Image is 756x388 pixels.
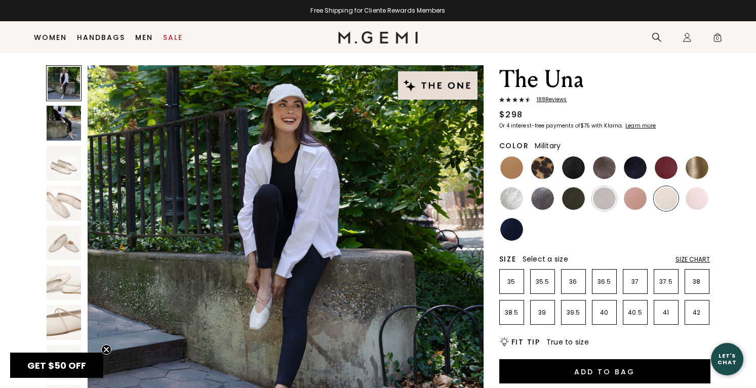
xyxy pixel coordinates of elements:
p: 38 [685,278,709,286]
a: Learn more [624,123,656,129]
img: Antique Rose [624,187,647,210]
img: The Una [47,226,82,261]
p: 36 [562,278,585,286]
img: The One tag [398,71,477,100]
img: Chocolate [593,187,616,210]
img: Leopard Print [531,156,554,179]
p: 42 [685,309,709,317]
p: 37 [623,278,647,286]
a: 188Reviews [499,97,710,105]
img: Midnight Blue [624,156,647,179]
img: The Una [47,266,82,300]
img: The Una [47,345,82,380]
div: Let's Chat [711,353,743,365]
p: 39 [531,309,554,317]
img: Burgundy [655,156,678,179]
h1: The Una [499,65,710,94]
p: 36.5 [592,278,616,286]
span: True to size [546,337,589,347]
klarna-placement-style-body: Or 4 interest-free payments of [499,122,580,130]
img: Navy [500,218,523,241]
img: Ecru [655,187,678,210]
div: Size Chart [675,255,710,264]
p: 39.5 [562,309,585,317]
span: Select a size [523,254,568,264]
h2: Size [499,255,516,263]
a: Men [135,33,153,41]
img: Ballerina Pink [686,187,708,210]
span: 188 Review s [531,97,567,103]
span: Military [535,141,561,151]
img: The Una [47,106,82,141]
img: M.Gemi [338,31,418,44]
a: Handbags [77,33,125,41]
klarna-placement-style-body: with Klarna [591,122,624,130]
img: Light Tan [500,156,523,179]
klarna-placement-style-amount: $75 [580,122,590,130]
div: $298 [499,109,523,121]
div: GET $50 OFFClose teaser [10,353,103,378]
button: Close teaser [101,344,111,355]
p: 35.5 [531,278,554,286]
p: 37.5 [654,278,678,286]
klarna-placement-style-cta: Learn more [625,122,656,130]
img: Silver [500,187,523,210]
img: Gold [686,156,708,179]
h2: Fit Tip [511,338,540,346]
img: The Una [47,146,82,181]
p: 41 [654,309,678,317]
p: 40.5 [623,309,647,317]
a: Women [34,33,67,41]
img: The Una [47,305,82,340]
img: Military [562,187,585,210]
h2: Color [499,142,529,150]
img: Gunmetal [531,187,554,210]
button: Add to Bag [499,359,710,383]
a: Sale [163,33,183,41]
img: Black [562,156,585,179]
img: The Una [47,186,82,221]
p: 38.5 [500,309,524,317]
span: 0 [712,34,723,45]
img: Cocoa [593,156,616,179]
p: 40 [592,309,616,317]
p: 35 [500,278,524,286]
span: GET $50 OFF [27,359,86,372]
